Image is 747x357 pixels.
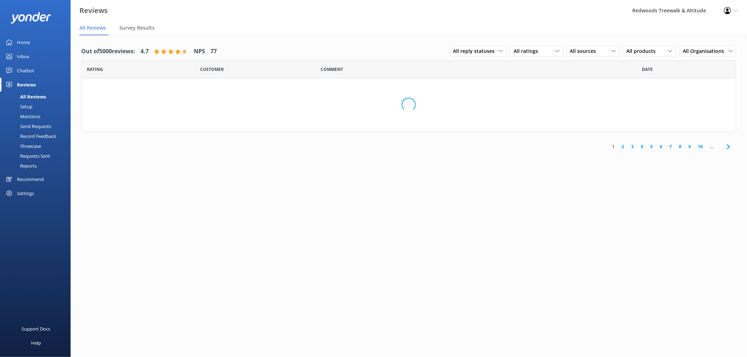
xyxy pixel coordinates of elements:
[4,92,46,102] div: All Reviews
[4,141,71,151] a: Showcase
[4,111,71,121] a: Mentions
[79,5,108,16] h3: Reviews
[4,102,32,111] div: Setup
[4,131,71,141] a: Record Feedback
[666,143,676,150] a: 7
[11,12,51,24] img: yonder-white-logo.png
[22,322,50,336] div: Support Docs
[4,121,71,131] a: Send Requests
[79,24,106,31] span: All Reviews
[628,143,638,150] a: 3
[707,143,717,150] span: ...
[4,111,40,121] div: Mentions
[4,102,71,111] a: Setup
[453,47,499,55] span: All reply statuses
[119,24,155,31] span: Survey Results
[4,151,71,161] a: Requests Sent
[642,66,653,73] span: Date
[17,35,30,49] div: Home
[618,143,628,150] a: 2
[4,92,71,102] a: All Reviews
[210,47,217,56] h4: 77
[17,186,34,200] div: Settings
[87,66,103,73] span: Date
[627,47,660,55] span: All products
[695,143,707,150] a: 10
[514,47,542,55] span: All ratings
[570,47,600,55] span: All sources
[31,336,41,350] div: Help
[685,143,695,150] a: 9
[683,47,729,55] span: All Organisations
[676,143,685,150] a: 8
[609,143,618,150] a: 1
[638,143,647,150] a: 4
[141,47,149,56] h4: 4.7
[17,63,34,78] div: Chatbot
[4,121,51,131] div: Send Requests
[4,161,71,171] a: Reports
[4,131,56,141] div: Record Feedback
[194,47,205,56] h4: NPS
[657,143,666,150] a: 6
[17,172,44,186] div: Recommend
[4,161,37,171] div: Reports
[17,78,36,92] div: Reviews
[17,49,29,63] div: Inbox
[647,143,657,150] a: 5
[321,66,343,73] span: Question
[4,141,41,151] div: Showcase
[200,66,224,73] span: Date
[81,47,135,56] h4: Out of 5000 reviews:
[4,151,50,161] div: Requests Sent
